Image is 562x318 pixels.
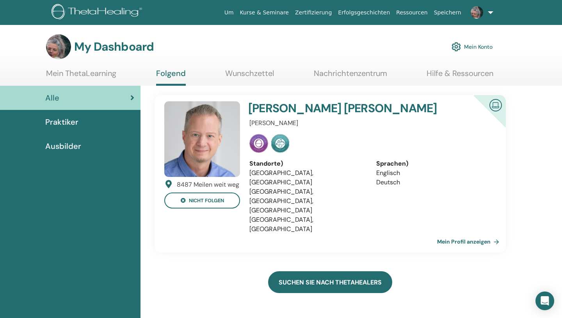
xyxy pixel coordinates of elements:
[249,168,365,187] li: [GEOGRAPHIC_DATA], [GEOGRAPHIC_DATA]
[376,178,491,187] li: Deutsch
[376,159,491,168] div: Sprachen)
[249,159,365,168] div: Standorte)
[237,5,292,20] a: Kurse & Seminare
[225,69,274,84] a: Wunschzettel
[427,69,493,84] a: Hilfe & Ressourcen
[74,40,154,54] h3: My Dashboard
[249,187,365,215] li: [GEOGRAPHIC_DATA], [GEOGRAPHIC_DATA], [GEOGRAPHIC_DATA]
[164,101,240,177] img: default.jpg
[292,5,335,20] a: Zertifizierung
[45,92,59,104] span: Alle
[314,69,387,84] a: Nachrichtenzentrum
[249,215,365,234] li: [GEOGRAPHIC_DATA], [GEOGRAPHIC_DATA]
[452,40,461,53] img: cog.svg
[46,34,71,59] img: default.jpg
[452,38,493,55] a: Mein Konto
[156,69,186,86] a: Folgend
[335,5,393,20] a: Erfolgsgeschichten
[45,140,81,152] span: Ausbilder
[535,291,554,310] div: Open Intercom Messenger
[486,96,505,113] img: Zertifizierter Online -Ausbilder
[45,116,78,128] span: Praktiker
[46,69,116,84] a: Mein ThetaLearning
[52,4,145,21] img: logo.png
[164,193,240,208] button: nicht folgen
[393,5,430,20] a: Ressourcen
[471,6,483,19] img: default.jpg
[177,180,239,189] div: 8487 Meilen weit weg
[431,5,464,20] a: Speichern
[248,101,450,115] h4: [PERSON_NAME] [PERSON_NAME]
[249,118,491,128] p: [PERSON_NAME]
[376,168,491,178] li: Englisch
[268,271,392,293] a: Suchen Sie nach ThetaHealers
[437,234,502,249] a: Mein Profil anzeigen
[461,95,506,140] div: Zertifizierter Online -Ausbilder
[221,5,237,20] a: Um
